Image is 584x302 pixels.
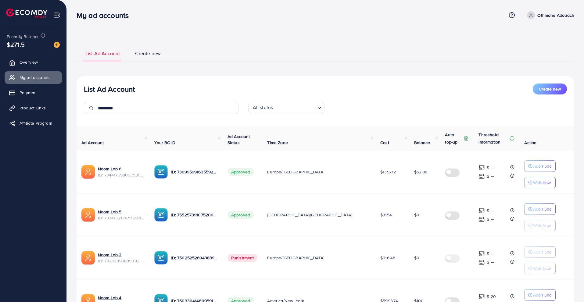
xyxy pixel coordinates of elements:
[267,169,324,175] span: Europe/[GEOGRAPHIC_DATA]
[20,105,46,111] span: Product Links
[487,172,494,180] p: $ ---
[81,165,95,179] img: ic-ads-acc.e4c84228.svg
[171,211,217,219] p: ID: 7552573910752002064
[5,71,62,83] a: My ad accounts
[414,169,428,175] span: $52.88
[275,103,314,112] input: Search for option
[135,50,161,57] span: Create new
[171,168,217,176] p: ID: 7369959916355928081
[228,211,254,219] span: Approved
[267,212,352,218] span: [GEOGRAPHIC_DATA]/[GEOGRAPHIC_DATA]
[478,250,485,257] img: top-up amount
[478,216,485,222] img: top-up amount
[539,86,561,92] span: Create new
[20,59,38,65] span: Overview
[445,131,463,146] p: Auto top-up
[228,133,250,146] span: Ad Account Status
[81,251,95,265] img: ic-ads-acc.e4c84228.svg
[154,251,168,265] img: ic-ba-acc.ded83a64.svg
[524,140,536,146] span: Action
[228,168,254,176] span: Approved
[380,212,392,218] span: $3154
[524,246,556,258] button: Add Fund
[98,258,145,264] span: ID: 7323039989909209089
[380,255,395,261] span: $916.48
[487,293,496,300] p: $ 20
[533,83,567,94] button: Create new
[54,42,60,48] img: image
[524,263,556,274] button: Withdraw
[478,165,485,171] img: top-up amount
[77,11,134,20] h3: My ad accounts
[7,34,40,40] span: Ecomdy Balance
[487,164,494,171] p: $ ---
[267,255,324,261] span: Europe/[GEOGRAPHIC_DATA]
[5,117,62,129] a: Affiliate Program
[533,291,552,299] p: Add Fund
[81,208,95,222] img: ic-ads-acc.e4c84228.svg
[487,207,494,214] p: $ ---
[478,293,485,300] img: top-up amount
[487,250,494,257] p: $ ---
[98,252,145,258] a: Noom Lab 2
[98,166,145,178] div: <span class='underline'>Noom Lab 6</span></br>7344176980935360513
[524,177,556,188] button: Withdraw
[524,220,556,231] button: Withdraw
[525,11,574,19] a: Othmane Allouach
[228,254,258,262] span: Punishment
[84,85,135,94] h3: List Ad Account
[98,172,145,178] span: ID: 7344176980935360513
[81,140,104,146] span: Ad Account
[524,289,556,301] button: Add Fund
[98,252,145,264] div: <span class='underline'>Noom Lab 2</span></br>7323039989909209089
[154,140,175,146] span: Your BC ID
[98,166,145,172] a: Noom Lab 6
[478,173,485,179] img: top-up amount
[5,56,62,68] a: Overview
[533,265,551,272] p: Withdraw
[5,102,62,114] a: Product Links
[533,162,552,170] p: Add Fund
[478,131,508,146] p: Threshold information
[533,248,552,256] p: Add Fund
[478,259,485,265] img: top-up amount
[20,120,52,126] span: Affiliate Program
[98,215,145,221] span: ID: 7334132134711558146
[20,74,51,80] span: My ad accounts
[380,169,396,175] span: $1397.12
[267,140,288,146] span: Time Zone
[380,140,389,146] span: Cost
[533,222,551,229] p: Withdraw
[98,209,145,221] div: <span class='underline'>Noom Lab 5</span></br>7334132134711558146
[478,208,485,214] img: top-up amount
[487,215,494,223] p: $ ---
[533,179,551,186] p: Withdraw
[85,50,120,57] span: List Ad Account
[537,12,574,19] p: Othmane Allouach
[487,258,494,266] p: $ ---
[20,90,37,96] span: Payment
[524,203,556,215] button: Add Fund
[7,40,25,49] span: $271.5
[98,209,145,215] a: Noom Lab 5
[414,255,419,261] span: $0
[533,205,552,213] p: Add Fund
[414,212,419,218] span: $0
[414,140,430,146] span: Balance
[252,103,274,112] span: All status
[524,160,556,172] button: Add Fund
[171,254,217,261] p: ID: 7502525269438398465
[248,102,324,114] div: Search for option
[98,295,145,301] a: Noom Lab 4
[154,165,168,179] img: ic-ba-acc.ded83a64.svg
[54,12,61,19] img: menu
[558,275,579,297] iframe: Chat
[154,208,168,222] img: ic-ba-acc.ded83a64.svg
[6,9,47,18] img: logo
[5,87,62,99] a: Payment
